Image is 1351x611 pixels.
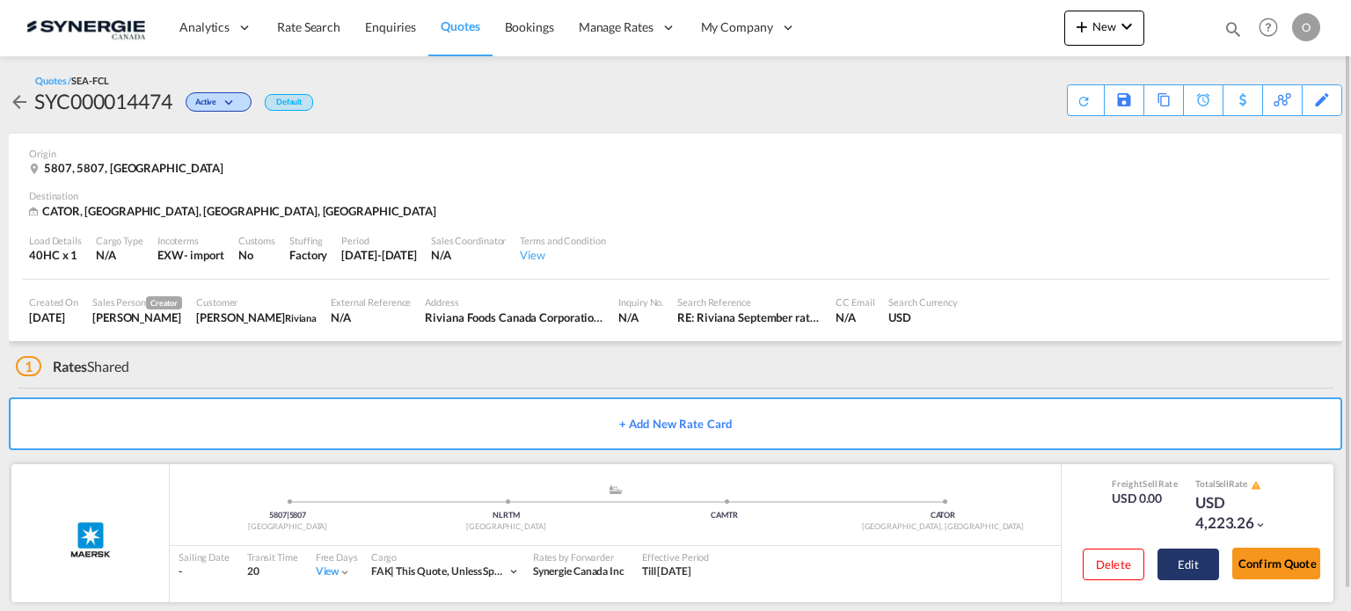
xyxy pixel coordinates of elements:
div: CAMTR [616,510,834,521]
div: - [179,564,230,579]
div: Factory Stuffing [289,247,327,263]
md-icon: icon-refresh [1077,93,1092,108]
img: MAERSK LINE [69,518,113,562]
span: | [391,564,394,578]
div: 5807, 5807, Netherlands [29,160,228,176]
div: Period [341,234,417,247]
div: USD [888,309,958,325]
span: 1 [16,356,41,376]
span: Quotes [441,18,479,33]
div: Karen Mercier [92,309,182,325]
div: Cargo [371,550,520,564]
div: Search Reference [677,295,822,309]
img: 1f56c880d42311ef80fc7dca854c8e59.png [26,8,145,47]
div: Quote PDF is not available at this time [1077,85,1095,108]
div: N/A [431,247,506,263]
div: Shared [16,357,129,376]
md-icon: icon-magnify [1223,19,1243,39]
div: View [520,247,605,263]
md-icon: icon-chevron-down [508,565,520,578]
div: O [1292,13,1320,41]
div: Created On [29,295,78,309]
div: External Reference [331,295,411,309]
div: Sales Coordinator [431,234,506,247]
div: 20 [247,564,298,579]
div: No [238,247,275,263]
md-icon: icon-chevron-down [339,566,351,578]
div: Incoterms [157,234,224,247]
div: Customer [196,295,317,309]
div: [GEOGRAPHIC_DATA] [179,521,397,533]
button: icon-alert [1249,478,1261,491]
div: Inquiry No. [618,295,663,309]
span: 5807 [289,510,307,520]
div: Yassine Cherkaoui [196,309,317,325]
span: 5807, 5807, [GEOGRAPHIC_DATA] [44,161,223,175]
div: Change Status Here [186,92,252,112]
span: Bookings [505,19,554,34]
div: Freight Rate [1112,477,1178,490]
div: Effective Period [642,550,709,564]
div: Synergie Canada Inc [533,564,624,579]
div: RE: Riviana September rate Netherland to Toronto [677,309,822,325]
div: this quote, unless specifically mentioned, excluding . local charges such as clearance, doc trans... [371,564,508,579]
span: FAK [371,564,397,578]
div: Help [1253,12,1292,44]
div: Stuffing [289,234,327,247]
button: Confirm Quote [1232,548,1320,579]
md-icon: icon-alert [1251,480,1261,491]
div: N/A [836,309,874,325]
span: Creator [146,296,182,309]
div: Default [265,94,313,111]
div: Rates by Forwarder [533,550,624,564]
div: icon-magnify [1223,19,1243,46]
div: Save As Template [1105,85,1143,115]
span: Rates [53,358,88,375]
div: Load Details [29,234,82,247]
div: CATOR, Toronto, ON, Americas [29,203,441,220]
span: Rate Search [277,19,340,34]
div: Till 30 Sep 2025 [642,564,691,579]
span: Analytics [179,18,230,36]
span: Riviana [285,312,317,324]
div: [GEOGRAPHIC_DATA] [397,521,615,533]
div: Search Currency [888,295,958,309]
md-icon: icon-chevron-down [1116,16,1137,37]
md-icon: icon-plus 400-fg [1071,16,1092,37]
div: Address [425,295,604,309]
div: USD 0.00 [1112,490,1178,507]
div: Customs [238,234,275,247]
div: Sailing Date [179,550,230,564]
span: Enquiries [365,19,416,34]
div: Terms and Condition [520,234,605,247]
span: New [1071,19,1137,33]
div: icon-arrow-left [9,87,34,115]
div: EXW [157,247,184,263]
span: Till [DATE] [642,564,691,578]
span: Manage Rates [579,18,654,36]
div: Total Rate [1195,477,1283,491]
div: CC Email [836,295,874,309]
div: - import [184,247,224,263]
md-icon: icon-chevron-down [1254,519,1267,531]
div: [GEOGRAPHIC_DATA], [GEOGRAPHIC_DATA] [834,521,1052,533]
div: USD 4,223.26 [1195,492,1283,535]
span: | [287,510,289,520]
span: Active [195,97,221,113]
div: Riviana Foods Canada Corporation 5125 rue du Trianon, suite 450 Montréal, QC H1M 2S5 [425,309,604,325]
div: 3 Sep 2025 [29,309,78,325]
button: + Add New Rate Card [9,397,1342,450]
div: CATOR [834,510,1052,521]
div: Viewicon-chevron-down [316,564,352,579]
div: 40HC x 1 [29,247,82,263]
div: Quotes /SEA-FCL [35,74,109,87]
div: Transit Time [247,550,298,564]
div: Change Status Here [172,87,256,115]
div: 30 Sep 2025 [341,247,417,263]
span: Help [1253,12,1283,42]
div: Destination [29,189,1322,202]
div: Free Days [316,550,358,564]
div: Origin [29,147,1322,160]
div: N/A [331,309,411,325]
